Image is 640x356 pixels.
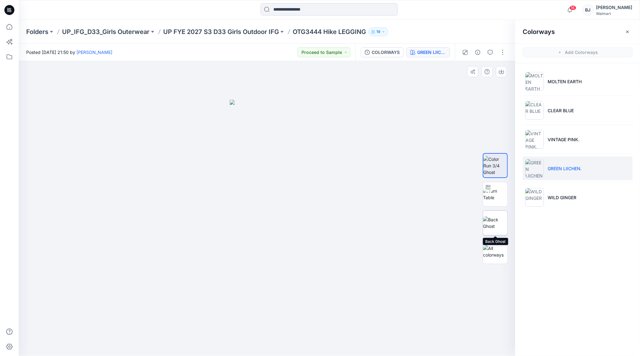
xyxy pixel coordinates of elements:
[525,159,544,178] img: GREEN LIICHEN.
[473,47,483,57] button: Details
[582,4,594,16] div: BJ
[548,107,574,114] p: CLEAR BLUE
[569,5,576,10] span: 16
[523,28,555,36] h2: Colorways
[525,188,544,207] img: WILD GINGER
[406,47,450,57] button: GREEN LIICHEN.
[596,11,632,16] div: Walmart
[293,27,366,36] p: OTG3444 Hike LEGGING
[417,49,446,56] div: GREEN LIICHEN.
[525,130,544,149] img: VINTAGE PINK.
[548,194,576,201] p: WILD GINGER
[483,245,507,258] img: All colorways
[548,136,579,143] p: VINTAGE PINK.
[483,156,507,176] img: Color Run 3/4 Ghost
[376,28,380,35] p: 19
[163,27,279,36] a: UP FYE 2027 S3 D33 Girls Outdoor IFG
[483,216,507,229] img: Back Ghost
[596,4,632,11] div: [PERSON_NAME]
[483,188,507,201] img: Turn Table
[26,27,48,36] a: Folders
[548,78,582,85] p: MOLTEN EARTH
[361,47,404,57] button: COLORWAYS
[26,49,112,55] span: Posted [DATE] 21:50 by
[525,72,544,91] img: MOLTEN EARTH
[369,27,388,36] button: 19
[548,165,582,172] p: GREEN LIICHEN.
[372,49,400,56] div: COLORWAYS
[525,101,544,120] img: CLEAR BLUE
[76,50,112,55] a: [PERSON_NAME]
[62,27,149,36] a: UP_IFG_D33_Girls Outerwear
